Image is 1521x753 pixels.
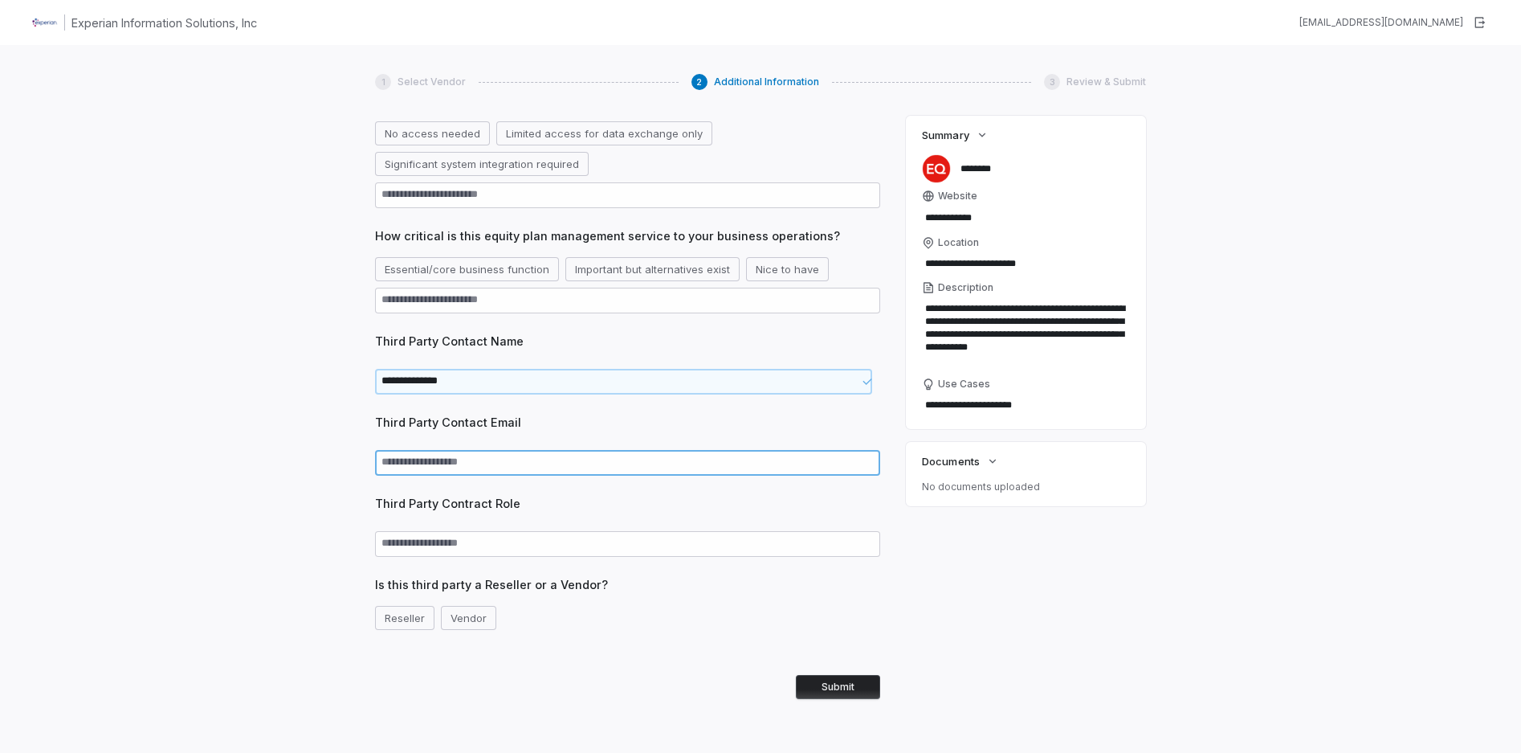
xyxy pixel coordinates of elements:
textarea: Description [922,297,1130,371]
button: Important but alternatives exist [565,257,740,281]
button: Essential/core business function [375,257,559,281]
button: Documents [917,447,1003,476]
div: [EMAIL_ADDRESS][DOMAIN_NAME] [1299,16,1463,29]
p: No documents uploaded [922,481,1130,493]
button: Significant system integration required [375,152,589,176]
span: Third Party Contract Role [375,495,880,512]
span: Select Vendor [398,76,466,88]
button: Summary [917,121,993,149]
div: 2 [691,74,707,90]
input: Location [922,252,1130,275]
span: Documents [922,454,979,469]
span: Third Party Contact Email [375,414,880,431]
span: Description [938,281,993,294]
div: 3 [1044,74,1060,90]
span: Additional Information [714,76,819,88]
button: Submit [796,675,880,699]
button: Nice to have [746,257,829,281]
h1: Experian Information Solutions, Inc [71,14,257,31]
span: How critical is this equity plan management service to your business operations? [375,227,880,244]
button: Vendor [441,606,496,630]
span: Is this third party a Reseller or a Vendor? [375,576,880,593]
textarea: Use Cases [922,394,1130,416]
img: Clerk Logo [32,10,58,35]
button: Limited access for data exchange only [496,121,712,145]
span: Summary [922,128,968,142]
span: Third Party Contact Name [375,333,880,350]
div: 1 [375,74,391,90]
input: Website [922,207,1103,229]
span: Location [938,236,979,249]
span: Review & Submit [1066,76,1146,88]
span: Use Cases [938,378,990,391]
span: Website [938,190,977,203]
button: No access needed [375,121,490,145]
button: Reseller [375,606,434,630]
